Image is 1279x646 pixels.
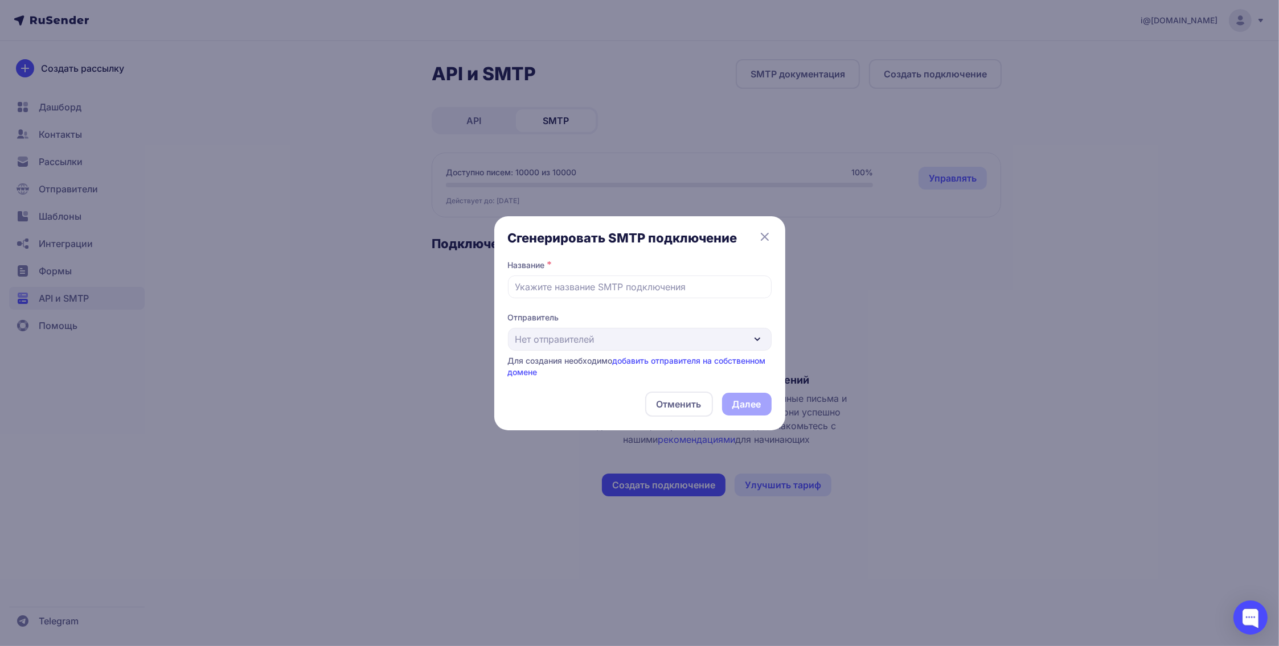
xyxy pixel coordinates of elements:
[508,230,772,246] h3: Сгенерировать SMTP подключение
[508,275,772,298] input: Укажите название SMTP подключения
[508,356,766,377] span: Для создания необходимо
[508,312,772,323] span: Отправитель
[508,260,545,271] label: Название
[645,392,713,417] button: Отменить
[508,356,766,377] a: добавить отправителя на собственном домене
